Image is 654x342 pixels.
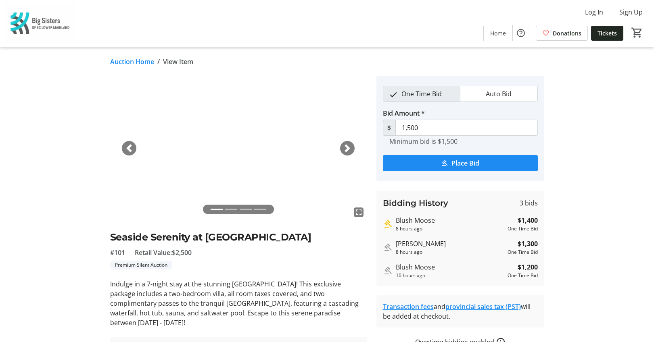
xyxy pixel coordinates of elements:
[451,158,479,168] span: Place Bid
[508,225,538,232] div: One Time Bid
[520,198,538,208] span: 3 bids
[619,7,643,17] span: Sign Up
[553,29,581,37] span: Donations
[383,243,393,252] mat-icon: Outbid
[484,26,512,41] a: Home
[135,248,192,257] span: Retail Value: $2,500
[396,262,504,272] div: Blush Moose
[110,248,125,257] span: #101
[110,76,367,220] img: Image
[579,6,610,19] button: Log In
[591,26,623,41] a: Tickets
[490,29,506,37] span: Home
[536,26,588,41] a: Donations
[383,219,393,229] mat-icon: Highest bid
[383,302,538,321] div: and will be added at checkout.
[518,239,538,249] strong: $1,300
[397,86,447,102] span: One Time Bid
[518,216,538,225] strong: $1,400
[481,86,516,102] span: Auto Bid
[389,137,458,145] tr-hint: Minimum bid is $1,500
[354,207,364,217] mat-icon: fullscreen
[630,25,644,40] button: Cart
[396,216,504,225] div: Blush Moose
[613,6,649,19] button: Sign Up
[508,272,538,279] div: One Time Bid
[110,261,172,269] tr-label-badge: Premium Silent Auction
[396,239,504,249] div: [PERSON_NAME]
[396,249,504,256] div: 8 hours ago
[518,262,538,272] strong: $1,200
[383,302,434,311] a: Transaction fees
[598,29,617,37] span: Tickets
[383,197,448,209] h3: Bidding History
[110,279,367,327] p: Indulge in a 7-night stay at the stunning [GEOGRAPHIC_DATA]! This exclusive package includes a tw...
[110,57,154,66] a: Auction Home
[383,120,396,136] span: $
[508,249,538,256] div: One Time Bid
[157,57,160,66] span: /
[396,225,504,232] div: 8 hours ago
[163,57,193,66] span: View Item
[383,155,538,171] button: Place Bid
[445,302,521,311] a: provincial sales tax (PST)
[513,25,529,41] button: Help
[396,272,504,279] div: 10 hours ago
[383,266,393,276] mat-icon: Outbid
[383,108,425,118] label: Bid Amount *
[585,7,603,17] span: Log In
[110,230,367,245] h2: Seaside Serenity at [GEOGRAPHIC_DATA]
[5,3,77,44] img: Big Sisters of BC Lower Mainland's Logo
